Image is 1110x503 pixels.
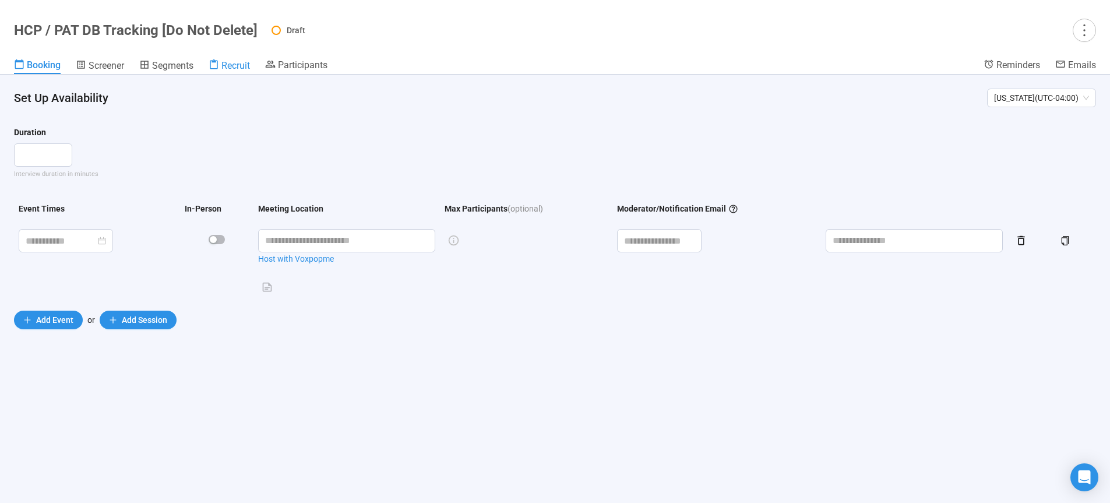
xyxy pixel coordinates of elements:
span: Segments [152,60,193,71]
span: copy [1060,236,1070,245]
a: Host with Voxpopme [258,252,435,265]
button: plusAdd Session [100,311,177,329]
span: Reminders [996,59,1040,71]
div: Moderator/Notification Email [617,202,738,215]
span: [US_STATE] ( UTC-04:00 ) [994,89,1089,107]
a: Participants [265,59,327,73]
span: Screener [89,60,124,71]
a: Reminders [984,59,1040,73]
div: or [14,311,1096,329]
span: Add Event [36,314,73,326]
span: Booking [27,59,61,71]
a: Screener [76,59,124,74]
h1: HCP / PAT DB Tracking [Do Not Delete] [14,22,258,38]
span: (optional) [508,202,543,215]
span: plus [109,316,117,324]
div: Duration [14,126,46,139]
span: Recruit [221,60,250,71]
span: Emails [1068,59,1096,71]
div: In-Person [185,202,221,215]
button: more [1073,19,1096,42]
a: Booking [14,59,61,74]
a: Emails [1055,59,1096,73]
span: Add Session [122,314,167,326]
span: Draft [287,26,305,35]
div: Max Participants [445,202,508,215]
span: Participants [278,59,327,71]
button: plusAdd Event [14,311,83,329]
div: Meeting Location [258,202,323,215]
span: more [1076,22,1092,38]
a: Recruit [209,59,250,74]
button: copy [1056,231,1074,250]
a: Segments [139,59,193,74]
div: Open Intercom Messenger [1070,463,1098,491]
h4: Set Up Availability [14,90,978,106]
span: plus [23,316,31,324]
div: Interview duration in minutes [14,169,1096,179]
div: Event Times [19,202,65,215]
